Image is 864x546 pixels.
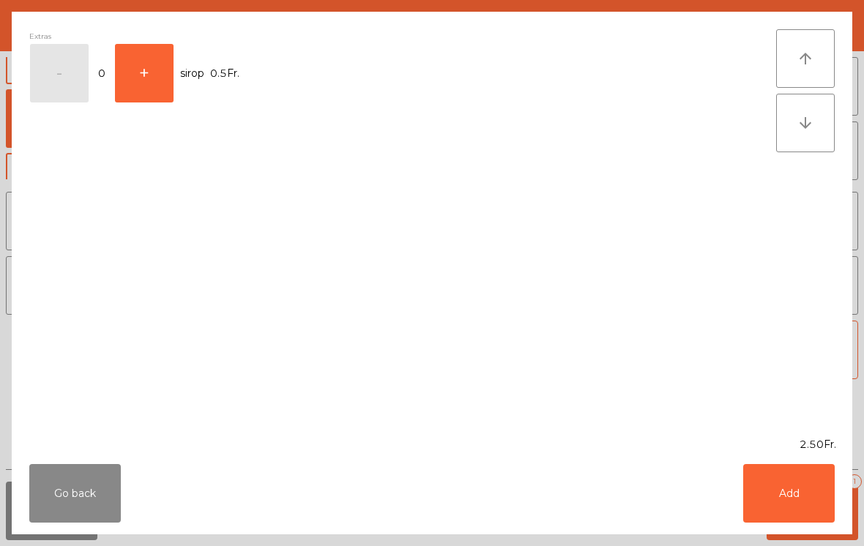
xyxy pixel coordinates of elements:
[743,464,835,523] button: Add
[115,44,174,102] button: +
[12,437,852,452] div: 2.50Fr.
[797,114,814,132] i: arrow_downward
[90,64,113,83] span: 0
[29,464,121,523] button: Go back
[776,94,835,152] button: arrow_downward
[210,64,239,83] span: 0.5Fr.
[180,64,204,83] span: sirop
[776,29,835,88] button: arrow_upward
[797,50,814,67] i: arrow_upward
[29,29,776,43] div: Extras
